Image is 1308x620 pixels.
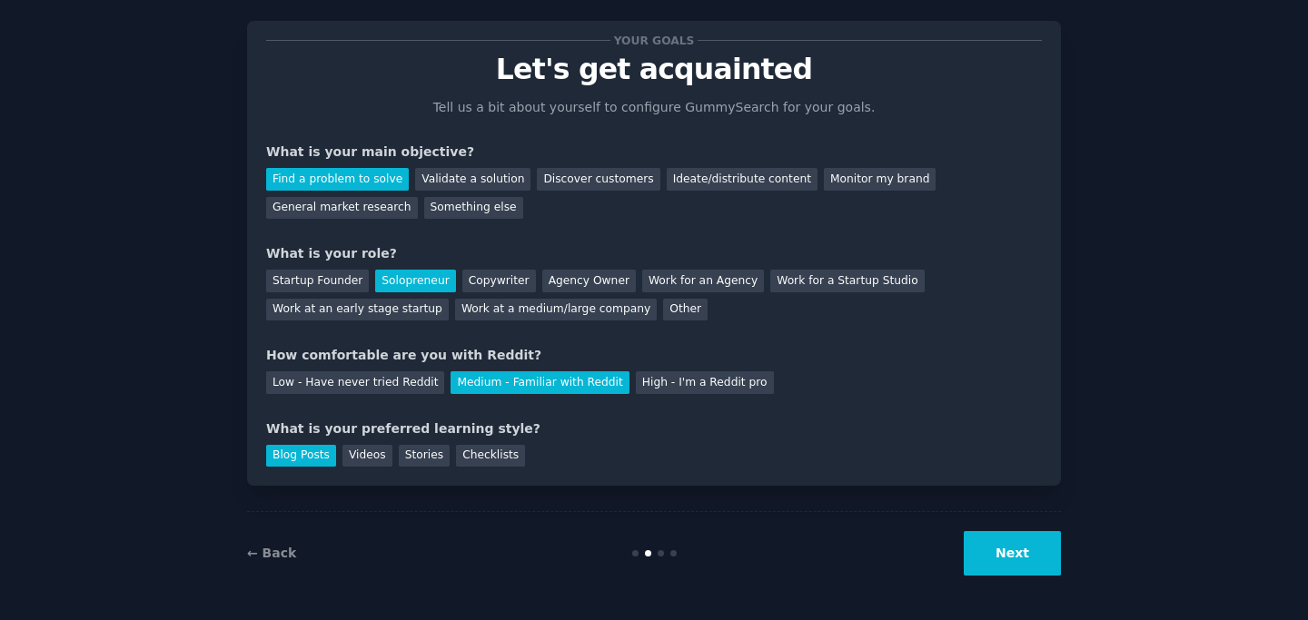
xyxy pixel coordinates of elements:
[462,270,536,292] div: Copywriter
[375,270,455,292] div: Solopreneur
[342,445,392,467] div: Videos
[456,445,525,467] div: Checklists
[455,299,657,321] div: Work at a medium/large company
[424,197,523,220] div: Something else
[964,531,1061,576] button: Next
[399,445,450,467] div: Stories
[667,168,817,191] div: Ideate/distribute content
[266,346,1042,365] div: How comfortable are you with Reddit?
[266,197,418,220] div: General market research
[610,31,698,50] span: Your goals
[425,98,883,117] p: Tell us a bit about yourself to configure GummySearch for your goals.
[247,546,296,560] a: ← Back
[642,270,764,292] div: Work for an Agency
[266,299,449,321] div: Work at an early stage startup
[266,270,369,292] div: Startup Founder
[266,445,336,467] div: Blog Posts
[266,419,1042,438] div: What is your preferred learning style?
[451,371,629,394] div: Medium - Familiar with Reddit
[542,270,636,292] div: Agency Owner
[266,54,1042,85] p: Let's get acquainted
[266,244,1042,263] div: What is your role?
[663,299,708,321] div: Other
[824,168,936,191] div: Monitor my brand
[770,270,924,292] div: Work for a Startup Studio
[266,371,444,394] div: Low - Have never tried Reddit
[266,168,409,191] div: Find a problem to solve
[415,168,530,191] div: Validate a solution
[537,168,659,191] div: Discover customers
[266,143,1042,162] div: What is your main objective?
[636,371,774,394] div: High - I'm a Reddit pro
